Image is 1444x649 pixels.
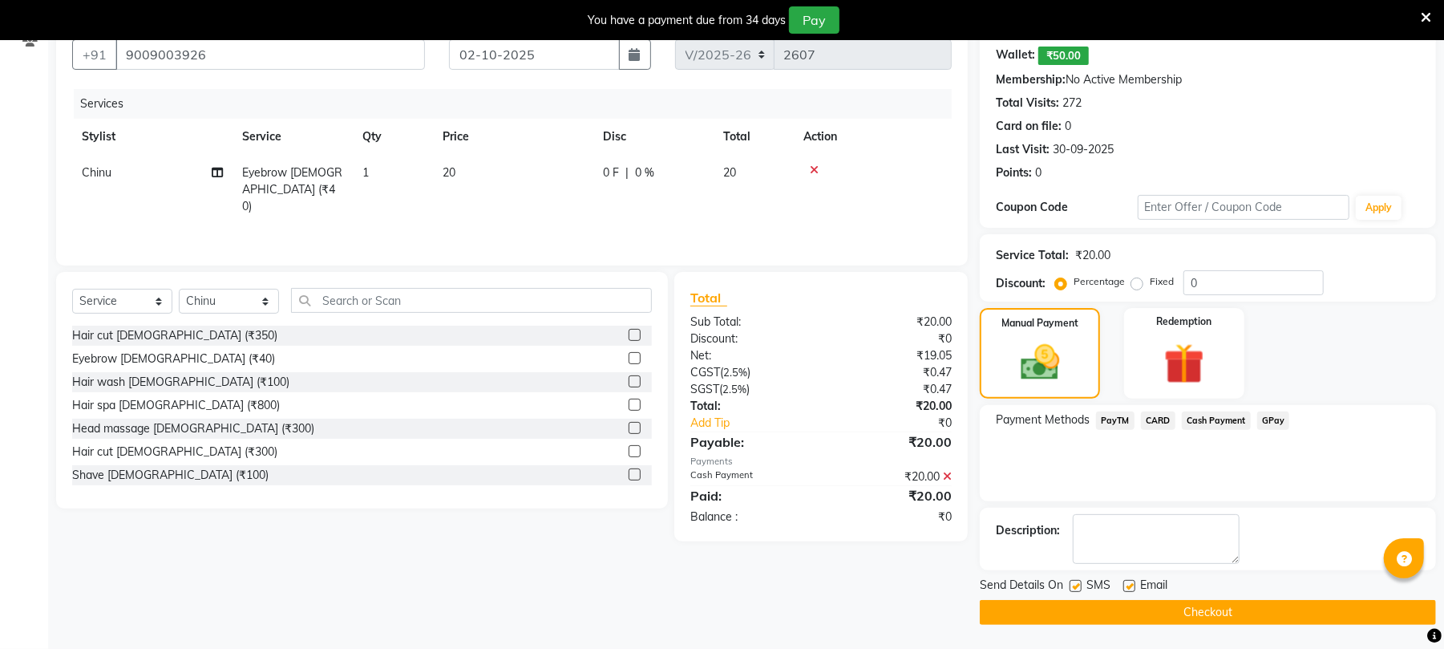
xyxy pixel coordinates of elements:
[72,467,269,484] div: Shave [DEMOGRAPHIC_DATA] (₹100)
[242,165,342,213] span: Eyebrow [DEMOGRAPHIC_DATA] (₹40)
[1150,274,1174,289] label: Fixed
[1074,274,1125,289] label: Percentage
[996,95,1059,112] div: Total Visits:
[794,119,952,155] th: Action
[996,71,1420,88] div: No Active Membership
[72,444,277,460] div: Hair cut [DEMOGRAPHIC_DATA] (₹300)
[690,455,952,468] div: Payments
[980,600,1436,625] button: Checkout
[625,164,629,181] span: |
[821,486,964,505] div: ₹20.00
[74,89,964,119] div: Services
[593,119,714,155] th: Disc
[821,468,964,485] div: ₹20.00
[1182,412,1251,430] span: Cash Payment
[82,165,111,180] span: Chinu
[1062,95,1082,112] div: 272
[996,522,1060,539] div: Description:
[678,364,821,381] div: ( )
[1086,577,1110,597] span: SMS
[678,432,821,452] div: Payable:
[353,119,433,155] th: Qty
[1141,412,1175,430] span: CARD
[821,509,964,525] div: ₹0
[1356,196,1402,220] button: Apply
[996,247,1069,264] div: Service Total:
[678,509,821,525] div: Balance :
[678,486,821,505] div: Paid:
[678,347,821,364] div: Net:
[588,12,786,29] div: You have a payment due from 34 days
[678,381,821,398] div: ( )
[1038,47,1089,65] span: ₹50.00
[996,71,1066,88] div: Membership:
[72,351,275,367] div: Eyebrow [DEMOGRAPHIC_DATA] (₹40)
[996,412,1090,428] span: Payment Methods
[72,420,314,437] div: Head massage [DEMOGRAPHIC_DATA] (₹300)
[789,6,839,34] button: Pay
[72,374,289,391] div: Hair wash [DEMOGRAPHIC_DATA] (₹100)
[996,141,1050,158] div: Last Visit:
[722,383,746,395] span: 2.5%
[1035,164,1042,181] div: 0
[821,331,964,347] div: ₹0
[433,119,593,155] th: Price
[115,39,425,70] input: Search by Name/Mobile/Email/Code
[1156,314,1211,329] label: Redemption
[996,118,1062,135] div: Card on file:
[362,165,369,180] span: 1
[1096,412,1135,430] span: PayTM
[1140,577,1167,597] span: Email
[678,331,821,347] div: Discount:
[1065,118,1071,135] div: 0
[690,365,720,379] span: CGST
[1075,247,1110,264] div: ₹20.00
[980,577,1063,597] span: Send Details On
[635,164,654,181] span: 0 %
[996,164,1032,181] div: Points:
[996,47,1035,65] div: Wallet:
[723,366,747,379] span: 2.5%
[678,415,845,432] a: Add Tip
[678,314,821,331] div: Sub Total:
[821,381,964,398] div: ₹0.47
[996,199,1137,216] div: Coupon Code
[996,275,1046,292] div: Discount:
[723,165,736,180] span: 20
[1009,340,1072,385] img: _cash.svg
[1257,412,1290,430] span: GPay
[72,119,233,155] th: Stylist
[443,165,455,180] span: 20
[72,327,277,344] div: Hair cut [DEMOGRAPHIC_DATA] (₹350)
[1053,141,1114,158] div: 30-09-2025
[690,290,727,306] span: Total
[1138,195,1349,220] input: Enter Offer / Coupon Code
[603,164,619,181] span: 0 F
[72,397,280,414] div: Hair spa [DEMOGRAPHIC_DATA] (₹800)
[291,288,652,313] input: Search or Scan
[690,382,719,396] span: SGST
[714,119,794,155] th: Total
[678,468,821,485] div: Cash Payment
[72,39,117,70] button: +91
[821,364,964,381] div: ₹0.47
[233,119,353,155] th: Service
[821,347,964,364] div: ₹19.05
[821,314,964,331] div: ₹20.00
[1151,339,1217,389] img: _gift.svg
[678,398,821,415] div: Total:
[821,398,964,415] div: ₹20.00
[821,432,964,452] div: ₹20.00
[1001,316,1078,331] label: Manual Payment
[845,415,964,432] div: ₹0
